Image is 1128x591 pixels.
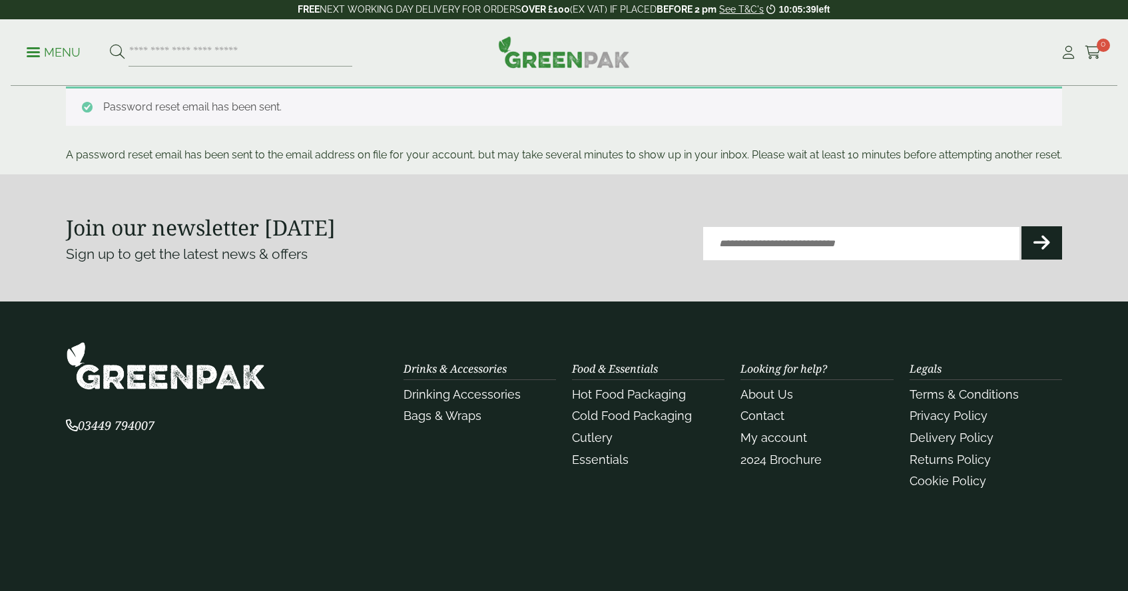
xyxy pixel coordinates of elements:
strong: Join our newsletter [DATE] [66,213,336,242]
p: A password reset email has been sent to the email address on file for your account, but may take ... [66,147,1062,163]
img: GreenPak Supplies [66,341,266,390]
a: Returns Policy [910,453,991,467]
a: Drinking Accessories [404,387,521,401]
strong: OVER £100 [521,4,570,15]
span: 10:05:39 [778,4,816,15]
a: My account [740,431,807,445]
p: Sign up to get the latest news & offers [66,244,514,265]
a: 03449 794007 [66,420,154,433]
a: Cookie Policy [910,474,986,488]
i: My Account [1060,46,1077,59]
a: See T&C's [719,4,764,15]
a: Terms & Conditions [910,387,1019,401]
a: 0 [1085,43,1101,63]
a: Cold Food Packaging [572,409,692,423]
span: left [816,4,830,15]
strong: FREE [298,4,320,15]
i: Cart [1085,46,1101,59]
a: Hot Food Packaging [572,387,686,401]
img: GreenPak Supplies [498,36,630,68]
strong: BEFORE 2 pm [657,4,716,15]
a: Menu [27,45,81,58]
p: Menu [27,45,81,61]
div: Password reset email has been sent. [66,87,1062,126]
span: 03449 794007 [66,417,154,433]
a: Cutlery [572,431,613,445]
a: Essentials [572,453,629,467]
a: Privacy Policy [910,409,987,423]
a: 2024 Brochure [740,453,822,467]
a: Contact [740,409,784,423]
span: 0 [1097,39,1110,52]
a: Delivery Policy [910,431,993,445]
a: Bags & Wraps [404,409,481,423]
a: About Us [740,387,793,401]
